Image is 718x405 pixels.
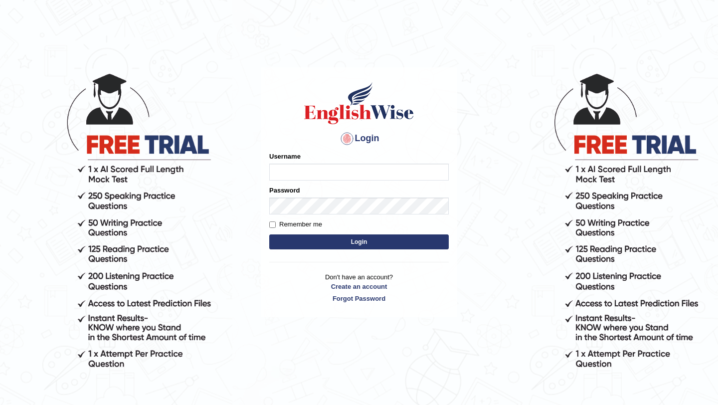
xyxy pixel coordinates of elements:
[302,81,416,126] img: Logo of English Wise sign in for intelligent practice with AI
[269,294,449,303] a: Forgot Password
[269,234,449,249] button: Login
[269,282,449,291] a: Create an account
[269,152,301,161] label: Username
[269,219,322,229] label: Remember me
[269,131,449,147] h4: Login
[269,221,276,228] input: Remember me
[269,272,449,303] p: Don't have an account?
[269,186,300,195] label: Password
